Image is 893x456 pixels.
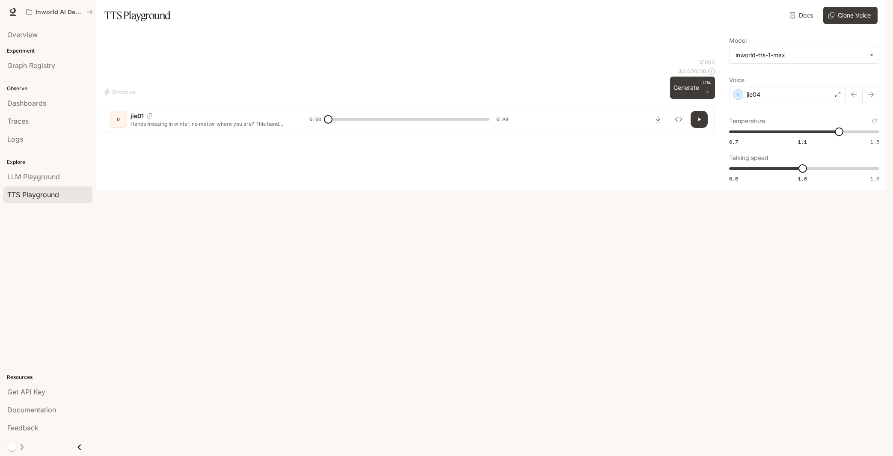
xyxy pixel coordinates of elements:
p: Hands freezing in winter, no matter where you are? This hand warmer’s a total lifesaver! Heats up... [131,120,289,127]
span: 0:28 [496,115,508,124]
h1: TTS Playground [104,7,171,24]
p: CTRL + [703,80,712,90]
button: Clone Voice [823,7,878,24]
div: inworld-tts-1-max [730,47,879,63]
p: ⏎ [703,80,712,95]
p: Temperature [729,118,765,124]
p: Inworld AI Demos [36,9,83,16]
span: 0.7 [729,138,738,145]
p: 1 / 1000 [699,59,715,66]
div: D [112,113,125,126]
button: Reset to default [870,116,879,126]
a: Docs [788,7,816,24]
button: GenerateCTRL +⏎ [670,77,715,99]
span: 1.0 [798,175,807,182]
p: jie01 [131,112,144,120]
p: Model [729,38,747,44]
button: Copy Voice ID [144,113,156,118]
span: 0.5 [729,175,738,182]
span: 1.5 [870,138,879,145]
button: Download audio [650,111,667,128]
button: All workspaces [22,3,97,21]
p: $ 0.000010 [679,68,706,75]
button: Shortcuts [103,85,139,99]
button: Inspect [670,111,687,128]
span: 0:00 [309,115,321,124]
p: Talking speed [729,155,768,161]
span: 1.5 [870,175,879,182]
p: Voice [729,77,745,83]
p: jie04 [747,90,760,99]
span: 1.1 [798,138,807,145]
div: inworld-tts-1-max [736,51,865,59]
